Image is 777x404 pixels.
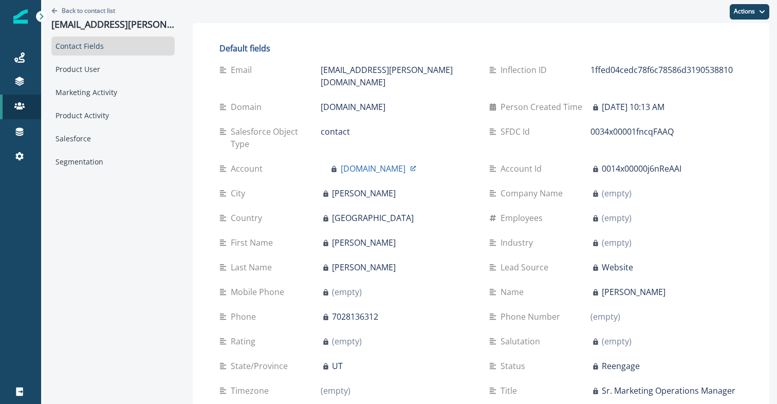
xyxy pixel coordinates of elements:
[321,125,350,138] p: contact
[231,286,288,298] p: Mobile Phone
[590,64,733,76] p: 1ffed04cedc78f6c78586d3190538810
[602,187,632,199] p: (empty)
[332,187,396,199] p: [PERSON_NAME]
[332,310,378,323] p: 7028136312
[501,125,534,138] p: SFDC Id
[51,83,175,102] div: Marketing Activity
[51,106,175,125] div: Product Activity
[62,6,115,15] p: Back to contact list
[219,44,743,53] h2: Default fields
[51,152,175,171] div: Segmentation
[321,384,350,397] p: (empty)
[231,335,260,347] p: Rating
[231,187,249,199] p: City
[51,19,175,30] p: [EMAIL_ADDRESS][PERSON_NAME][DOMAIN_NAME]
[332,335,362,347] p: (empty)
[231,384,273,397] p: Timezone
[231,236,277,249] p: First Name
[590,125,674,138] p: 0034x00001fncqFAAQ
[51,129,175,148] div: Salesforce
[332,212,414,224] p: [GEOGRAPHIC_DATA]
[51,60,175,79] div: Product User
[602,261,633,273] p: Website
[51,6,115,15] button: Go back
[332,261,396,273] p: [PERSON_NAME]
[51,36,175,56] div: Contact Fields
[341,162,405,175] p: [DOMAIN_NAME]
[602,212,632,224] p: (empty)
[602,162,681,175] p: 0014x00000j6nReAAI
[13,9,28,24] img: Inflection
[602,286,665,298] p: [PERSON_NAME]
[231,310,260,323] p: Phone
[501,101,586,113] p: Person Created Time
[501,384,521,397] p: Title
[501,261,552,273] p: Lead Source
[602,101,664,113] p: [DATE] 10:13 AM
[501,212,547,224] p: Employees
[231,212,266,224] p: Country
[332,236,396,249] p: [PERSON_NAME]
[321,101,385,113] p: [DOMAIN_NAME]
[590,310,620,323] p: (empty)
[730,4,769,20] button: Actions
[501,310,564,323] p: Phone Number
[231,101,266,113] p: Domain
[501,162,546,175] p: Account Id
[602,236,632,249] p: (empty)
[602,335,632,347] p: (empty)
[231,125,321,150] p: Salesforce Object Type
[332,286,362,298] p: (empty)
[231,64,256,76] p: Email
[501,335,544,347] p: Salutation
[231,261,276,273] p: Last Name
[501,64,551,76] p: Inflection ID
[332,360,343,372] p: UT
[501,286,528,298] p: Name
[231,162,267,175] p: Account
[231,360,292,372] p: State/Province
[602,360,640,372] p: Reengage
[501,236,537,249] p: Industry
[501,187,567,199] p: Company Name
[321,64,473,88] p: [EMAIL_ADDRESS][PERSON_NAME][DOMAIN_NAME]
[602,384,735,397] p: Sr. Marketing Operations Manager
[501,360,529,372] p: Status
